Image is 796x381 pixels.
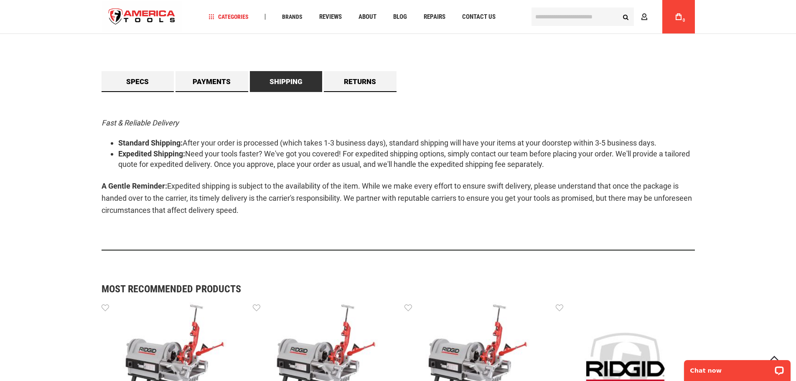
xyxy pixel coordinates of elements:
[102,118,179,127] em: Fast & Reliable Delivery
[315,11,346,23] a: Reviews
[118,149,185,158] strong: Expedited Shipping:
[118,138,695,148] li: After your order is processed (which takes 1-3 business days), standard shipping will have your i...
[278,11,306,23] a: Brands
[102,284,666,294] strong: Most Recommended Products
[393,14,407,20] span: Blog
[618,9,634,25] button: Search
[324,71,397,92] a: Returns
[102,1,183,33] a: store logo
[102,180,695,216] p: Expedited shipping is subject to the availability of the item. While we make every effort to ensu...
[118,148,695,170] li: Need your tools faster? We've got you covered! For expedited shipping options, simply contact our...
[282,14,303,20] span: Brands
[250,71,323,92] a: Shipping
[102,182,167,190] strong: A Gentle Reminder:
[205,11,252,23] a: Categories
[118,138,183,147] strong: Standard Shipping:
[389,11,411,23] a: Blog
[209,14,249,20] span: Categories
[355,11,380,23] a: About
[359,14,376,20] span: About
[424,14,445,20] span: Repairs
[319,14,342,20] span: Reviews
[420,11,449,23] a: Repairs
[102,71,174,92] a: Specs
[175,71,248,92] a: Payments
[683,18,685,23] span: 0
[679,355,796,381] iframe: LiveChat chat widget
[102,1,183,33] img: America Tools
[462,14,496,20] span: Contact Us
[458,11,499,23] a: Contact Us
